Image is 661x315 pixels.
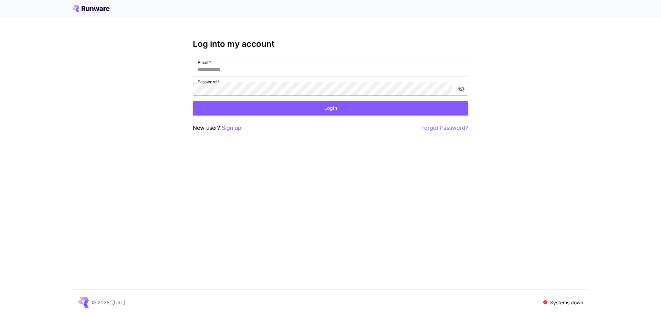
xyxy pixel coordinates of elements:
button: Sign up [222,124,241,132]
p: © 2025, [URL] [92,299,125,306]
label: Email [198,60,211,65]
p: Systems down [550,299,583,306]
button: Forgot Password? [421,124,468,132]
p: New user? [193,124,241,132]
button: toggle password visibility [455,83,468,95]
h3: Log into my account [193,39,468,49]
label: Password [198,79,220,85]
button: Login [193,101,468,115]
